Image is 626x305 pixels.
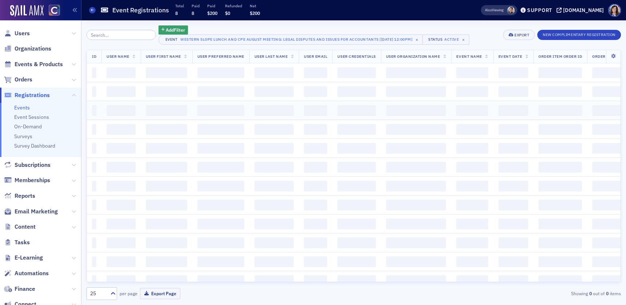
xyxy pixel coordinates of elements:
[304,275,327,286] span: ‌
[146,200,187,210] span: ‌
[112,6,169,15] h1: Event Registrations
[456,143,488,154] span: ‌
[337,67,376,78] span: ‌
[498,54,522,59] span: Event Date
[207,10,217,16] span: $200
[146,218,187,229] span: ‌
[250,10,260,16] span: $200
[107,237,136,248] span: ‌
[146,105,187,116] span: ‌
[15,192,35,200] span: Reports
[304,143,327,154] span: ‌
[4,269,49,277] a: Automations
[15,76,32,84] span: Orders
[337,200,376,210] span: ‌
[448,290,621,297] div: Showing out of items
[386,143,446,154] span: ‌
[107,67,136,78] span: ‌
[92,237,96,248] span: ‌
[605,290,610,297] strong: 0
[422,35,470,45] button: StatusActive×
[146,54,181,59] span: User First Name
[92,86,96,97] span: ‌
[146,275,187,286] span: ‌
[146,124,187,135] span: ‌
[304,105,327,116] span: ‌
[337,237,376,248] span: ‌
[14,114,49,120] a: Event Sessions
[337,181,376,192] span: ‌
[337,143,376,154] span: ‌
[254,237,294,248] span: ‌
[197,237,244,248] span: ‌
[538,181,582,192] span: ‌
[337,54,376,59] span: User Credentials
[304,162,327,173] span: ‌
[507,7,515,14] span: Pamela Galey-Coleman
[386,237,446,248] span: ‌
[197,181,244,192] span: ‌
[498,86,528,97] span: ‌
[254,162,294,173] span: ‌
[197,218,244,229] span: ‌
[92,105,96,116] span: ‌
[538,275,582,286] span: ‌
[146,256,187,267] span: ‌
[498,67,528,78] span: ‌
[15,161,51,169] span: Subscriptions
[386,124,446,135] span: ‌
[538,200,582,210] span: ‌
[4,161,51,169] a: Subscriptions
[337,124,376,135] span: ‌
[527,7,552,13] div: Support
[15,254,43,262] span: E-Learning
[4,29,30,37] a: Users
[107,275,136,286] span: ‌
[456,124,488,135] span: ‌
[485,8,492,12] div: Also
[456,275,488,286] span: ‌
[538,162,582,173] span: ‌
[192,3,200,8] p: Paid
[498,181,528,192] span: ‌
[304,54,327,59] span: User Email
[4,254,43,262] a: E-Learning
[563,7,604,13] div: [DOMAIN_NAME]
[386,67,446,78] span: ‌
[107,162,136,173] span: ‌
[175,10,178,16] span: 8
[456,237,488,248] span: ‌
[107,218,136,229] span: ‌
[254,124,294,135] span: ‌
[557,8,606,13] button: [DOMAIN_NAME]
[456,86,488,97] span: ‌
[386,86,446,97] span: ‌
[254,67,294,78] span: ‌
[456,218,488,229] span: ‌
[87,30,156,40] input: Search…
[304,237,327,248] span: ‌
[456,181,488,192] span: ‌
[207,3,217,8] p: Paid
[107,200,136,210] span: ‌
[107,86,136,97] span: ‌
[14,123,42,130] a: On-Demand
[15,238,30,246] span: Tasks
[180,36,413,43] div: Western Slope Lunch and CPE August Meeting: Legal Disputes and Issues for Accountants [[DATE] 12:...
[197,143,244,154] span: ‌
[337,218,376,229] span: ‌
[92,181,96,192] span: ‌
[225,10,230,16] span: $0
[90,290,106,297] div: 25
[254,143,294,154] span: ‌
[158,35,423,45] button: EventWestern Slope Lunch and CPE August Meeting: Legal Disputes and Issues for Accountants [[DATE...
[146,86,187,97] span: ‌
[146,162,187,173] span: ‌
[140,288,180,299] button: Export Page
[460,36,467,43] span: ×
[254,275,294,286] span: ‌
[538,54,582,59] span: Order Item Order ID
[304,200,327,210] span: ‌
[197,124,244,135] span: ‌
[92,218,96,229] span: ‌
